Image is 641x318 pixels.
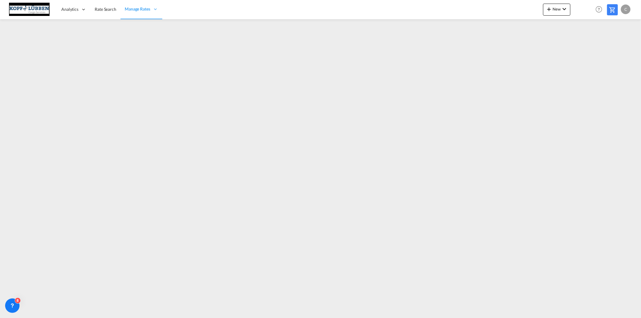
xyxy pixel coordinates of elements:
[125,6,150,12] span: Manage Rates
[561,5,568,13] md-icon: icon-chevron-down
[594,4,604,14] span: Help
[594,4,607,15] div: Help
[545,7,568,11] span: New
[545,5,553,13] md-icon: icon-plus 400-fg
[95,7,116,12] span: Rate Search
[621,5,630,14] div: C
[61,6,78,12] span: Analytics
[9,3,50,16] img: 25cf3bb0aafc11ee9c4fdbd399af7748.JPG
[543,4,570,16] button: icon-plus 400-fgNewicon-chevron-down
